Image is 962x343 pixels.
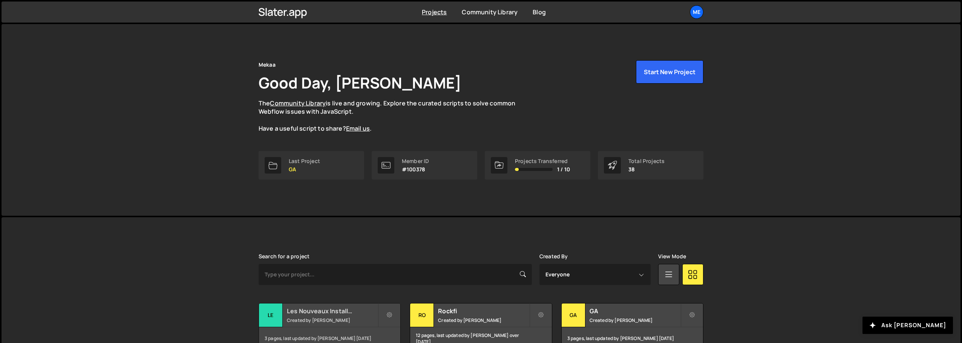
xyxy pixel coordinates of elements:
div: GA [562,303,585,327]
a: Me [690,5,703,19]
button: Ask [PERSON_NAME] [862,317,953,334]
h2: Les Nouveaux Installateurs [287,307,378,315]
div: Mekaa [259,60,276,69]
div: Ro [410,303,434,327]
span: 1 / 10 [557,166,570,172]
p: 38 [628,166,665,172]
small: Created by [PERSON_NAME] [438,317,529,323]
p: #100378 [402,166,429,172]
a: Community Library [462,8,518,16]
p: The is live and growing. Explore the curated scripts to solve common Webflow issues with JavaScri... [259,99,530,133]
label: Search for a project [259,253,309,259]
div: Projects Transferred [515,158,570,164]
label: Created By [539,253,568,259]
div: Member ID [402,158,429,164]
label: View Mode [658,253,686,259]
a: Blog [533,8,546,16]
h2: Rockfi [438,307,529,315]
h2: GA [590,307,680,315]
p: GA [289,166,320,172]
div: Last Project [289,158,320,164]
h1: Good Day, [PERSON_NAME] [259,72,461,93]
a: Projects [422,8,447,16]
small: Created by [PERSON_NAME] [590,317,680,323]
div: Le [259,303,283,327]
small: Created by [PERSON_NAME] [287,317,378,323]
a: Last Project GA [259,151,364,180]
input: Type your project... [259,264,532,285]
a: Community Library [270,99,326,107]
a: Email us [346,124,370,133]
div: Total Projects [628,158,665,164]
button: Start New Project [636,60,703,84]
